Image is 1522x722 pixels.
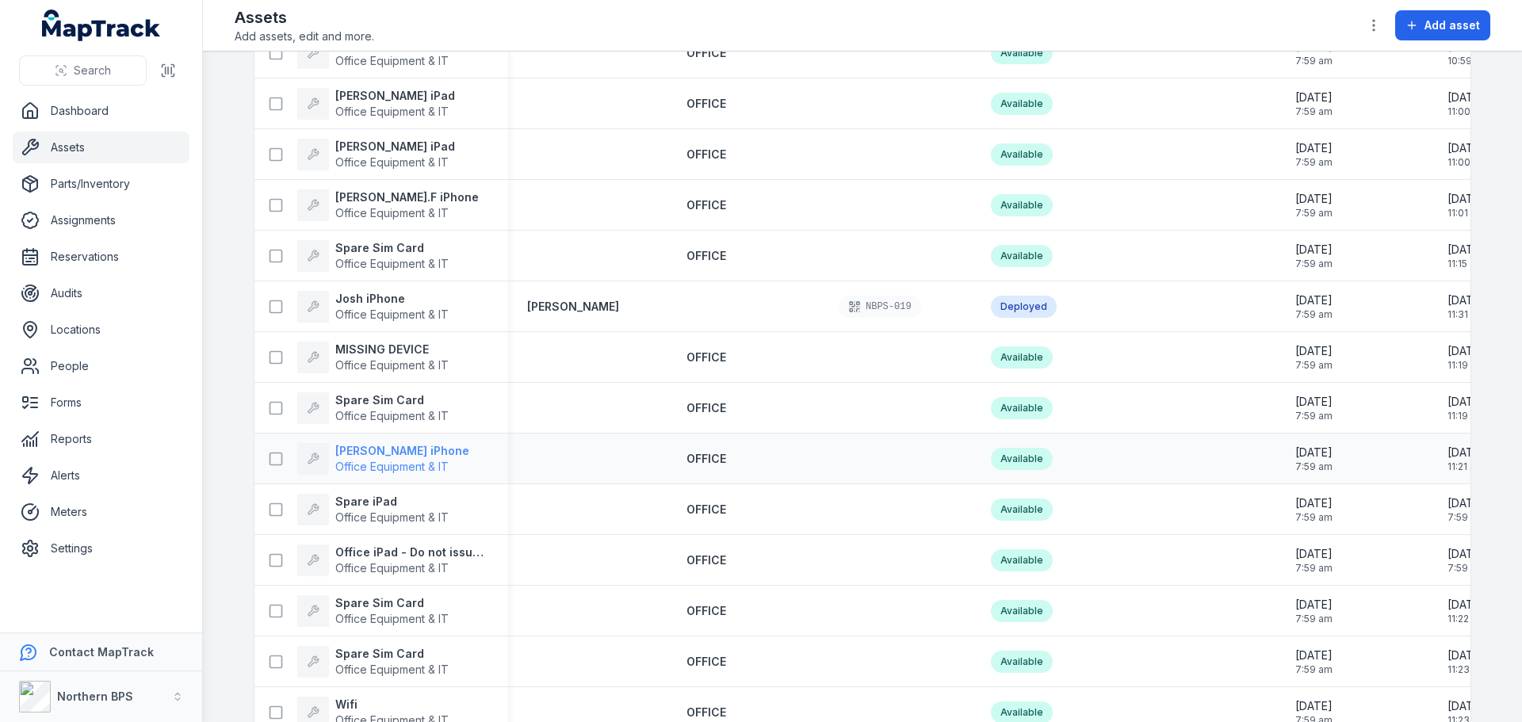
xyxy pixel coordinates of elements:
[991,42,1053,64] div: Available
[13,350,189,382] a: People
[335,358,449,372] span: Office Equipment & IT
[335,155,449,169] span: Office Equipment & IT
[1295,445,1333,460] span: [DATE]
[1395,10,1490,40] button: Add asset
[1447,258,1485,270] span: 11:15 am
[335,342,449,357] strong: MISSING DEVICE
[1447,495,1485,524] time: 15/10/2025, 7:59:05 am
[1447,445,1485,473] time: 15/10/2025, 11:21:51 am
[335,494,449,510] strong: Spare iPad
[335,88,455,104] strong: [PERSON_NAME] iPad
[686,249,726,262] span: OFFICE
[335,206,449,220] span: Office Equipment & IT
[1447,242,1485,258] span: [DATE]
[1447,292,1485,308] span: [DATE]
[1447,343,1485,359] span: [DATE]
[335,139,455,155] strong: [PERSON_NAME] iPad
[1447,207,1485,220] span: 11:01 am
[297,37,449,69] a: Spare Sim CardOffice Equipment & IT
[686,451,726,467] a: OFFICE
[991,448,1053,470] div: Available
[1295,546,1333,575] time: 15/10/2025, 7:59:05 am
[297,595,449,627] a: Spare Sim CardOffice Equipment & IT
[13,387,189,418] a: Forms
[1447,562,1485,575] span: 7:59 am
[686,705,726,720] a: OFFICE
[335,257,449,270] span: Office Equipment & IT
[686,198,726,212] span: OFFICE
[13,95,189,127] a: Dashboard
[297,443,469,475] a: [PERSON_NAME] iPhoneOffice Equipment & IT
[686,553,726,567] span: OFFICE
[1295,597,1333,613] span: [DATE]
[13,277,189,309] a: Audits
[1295,445,1333,473] time: 15/10/2025, 7:59:05 am
[686,705,726,719] span: OFFICE
[19,55,147,86] button: Search
[1447,39,1489,67] time: 15/10/2025, 10:59:52 am
[991,143,1053,166] div: Available
[297,646,449,678] a: Spare Sim CardOffice Equipment & IT
[1447,292,1485,321] time: 15/10/2025, 11:31:29 am
[686,96,726,112] a: OFFICE
[686,604,726,617] span: OFFICE
[335,54,449,67] span: Office Equipment & IT
[991,194,1053,216] div: Available
[686,502,726,516] span: OFFICE
[335,663,449,676] span: Office Equipment & IT
[839,296,921,318] div: NBPS-019
[1447,55,1489,67] span: 10:59 am
[1295,242,1333,270] time: 15/10/2025, 7:59:05 am
[1295,105,1333,118] span: 7:59 am
[686,655,726,668] span: OFFICE
[13,460,189,491] a: Alerts
[235,29,374,44] span: Add assets, edit and more.
[991,397,1053,419] div: Available
[335,561,449,575] span: Office Equipment & IT
[1447,663,1486,676] span: 11:23 am
[1447,546,1485,575] time: 15/10/2025, 7:59:05 am
[1447,597,1486,625] time: 15/10/2025, 11:22:49 am
[686,147,726,161] span: OFFICE
[335,460,449,473] span: Office Equipment & IT
[1295,546,1333,562] span: [DATE]
[335,646,449,662] strong: Spare Sim Card
[1447,343,1485,372] time: 15/10/2025, 11:19:32 am
[335,240,449,256] strong: Spare Sim Card
[335,612,449,625] span: Office Equipment & IT
[1295,562,1333,575] span: 7:59 am
[1295,343,1333,359] span: [DATE]
[74,63,111,78] span: Search
[13,132,189,163] a: Assets
[1447,511,1485,524] span: 7:59 am
[297,544,489,576] a: Office iPad - Do not issue to staffOffice Equipment & IT
[1447,90,1487,105] span: [DATE]
[686,603,726,619] a: OFFICE
[335,443,469,459] strong: [PERSON_NAME] iPhone
[1295,663,1333,676] span: 7:59 am
[1447,394,1485,422] time: 15/10/2025, 11:19:53 am
[991,651,1053,673] div: Available
[1295,460,1333,473] span: 7:59 am
[13,496,189,528] a: Meters
[527,299,619,315] a: [PERSON_NAME]
[1295,39,1333,67] time: 15/10/2025, 7:59:05 am
[1424,17,1480,33] span: Add asset
[1295,495,1333,524] time: 15/10/2025, 7:59:05 am
[235,6,374,29] h2: Assets
[297,342,449,373] a: MISSING DEVICEOffice Equipment & IT
[335,189,479,205] strong: [PERSON_NAME].F iPhone
[1295,242,1333,258] span: [DATE]
[1447,394,1485,410] span: [DATE]
[1295,410,1333,422] span: 7:59 am
[1447,460,1485,473] span: 11:21 am
[335,105,449,118] span: Office Equipment & IT
[1447,156,1487,169] span: 11:00 am
[1295,292,1333,321] time: 15/10/2025, 7:59:05 am
[1295,359,1333,372] span: 7:59 am
[1447,359,1485,372] span: 11:19 am
[1447,90,1487,118] time: 15/10/2025, 11:00:28 am
[1295,140,1333,169] time: 15/10/2025, 7:59:05 am
[1295,191,1333,220] time: 15/10/2025, 7:59:05 am
[1447,648,1486,676] time: 15/10/2025, 11:23:22 am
